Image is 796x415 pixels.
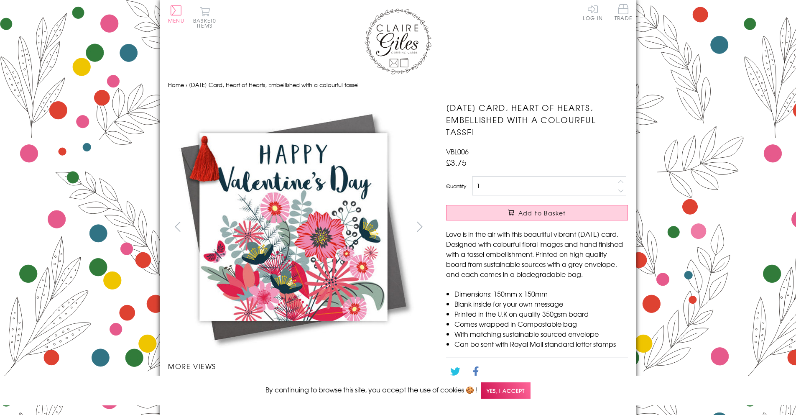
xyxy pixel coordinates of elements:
[454,329,628,339] li: With matching sustainable sourced envelope
[168,81,184,89] a: Home
[446,229,628,279] p: Love is in the air with this beautiful vibrant [DATE] card. Designed with colourful floral images...
[168,5,184,23] button: Menu
[583,4,603,20] a: Log In
[168,361,429,371] h3: More views
[446,156,467,168] span: £3.75
[446,205,628,220] button: Add to Basket
[454,289,628,299] li: Dimensions: 150mm x 150mm
[446,182,466,190] label: Quantity
[429,102,680,353] img: Valentine's Day Card, Heart of Hearts, Embellished with a colourful tassel
[481,382,531,399] span: Yes, I accept
[168,217,187,236] button: prev
[615,4,632,22] a: Trade
[454,309,628,319] li: Printed in the U.K on quality 350gsm board
[168,102,419,353] img: Valentine's Day Card, Heart of Hearts, Embellished with a colourful tassel
[446,102,628,138] h1: [DATE] Card, Heart of Hearts, Embellished with a colourful tassel
[411,217,429,236] button: next
[189,81,359,89] span: [DATE] Card, Heart of Hearts, Embellished with a colourful tassel
[454,319,628,329] li: Comes wrapped in Compostable bag
[615,4,632,20] span: Trade
[454,299,628,309] li: Blank inside for your own message
[168,17,184,24] span: Menu
[365,8,431,74] img: Claire Giles Greetings Cards
[186,81,187,89] span: ›
[518,209,566,217] span: Add to Basket
[446,146,469,156] span: VBL006
[168,77,628,94] nav: breadcrumbs
[197,17,216,29] span: 0 items
[454,339,628,349] li: Can be sent with Royal Mail standard letter stamps
[193,7,216,28] button: Basket0 items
